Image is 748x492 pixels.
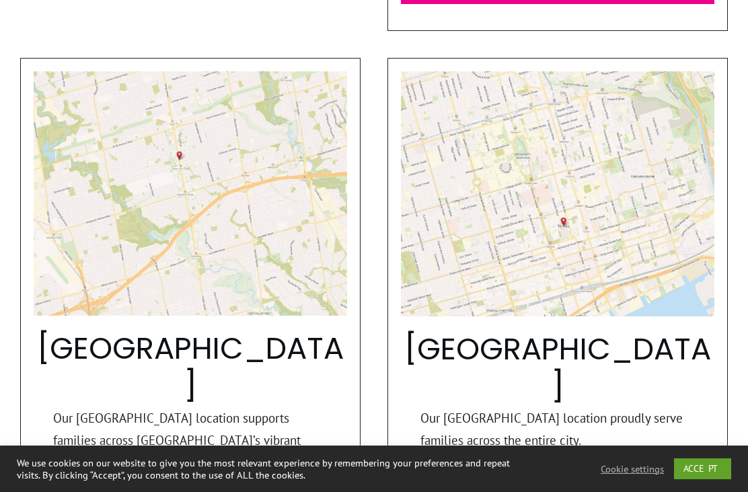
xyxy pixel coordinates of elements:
h2: [GEOGRAPHIC_DATA] [402,330,714,407]
img: north-york-west [34,71,347,316]
p: Our [GEOGRAPHIC_DATA] location proudly serve families across the entire city. [420,407,695,459]
a: Cookie settings [601,463,664,475]
img: toronto [400,71,723,316]
h2: [GEOGRAPHIC_DATA] [34,330,346,406]
p: Our [GEOGRAPHIC_DATA] location supports families across [GEOGRAPHIC_DATA]’s vibrant [GEOGRAPHIC_D... [53,407,328,481]
a: ACCEPT [674,458,731,479]
div: We use cookies on our website to give you the most relevant experience by remembering your prefer... [17,457,517,481]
